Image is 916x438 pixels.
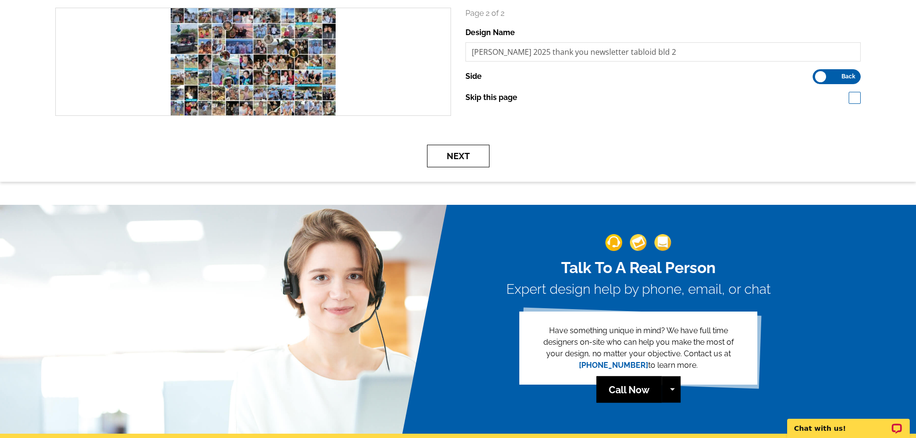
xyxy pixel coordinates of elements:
iframe: LiveChat chat widget [781,408,916,438]
label: Skip this page [465,92,517,103]
button: Next [427,145,489,167]
a: Call Now [596,376,662,403]
img: support-img-3_1.png [654,234,671,251]
label: Side [465,71,482,82]
input: File Name [465,42,861,62]
span: Back [841,74,855,79]
img: support-img-2.png [630,234,647,251]
a: [PHONE_NUMBER] [579,361,648,370]
img: support-img-1.png [605,234,622,251]
h3: Expert design help by phone, email, or chat [506,281,771,298]
label: Design Name [465,27,515,38]
p: Page 2 of 2 [465,8,861,19]
h2: Talk To A Real Person [506,259,771,277]
p: Have something unique in mind? We have full time designers on-site who can help you make the most... [535,325,742,371]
